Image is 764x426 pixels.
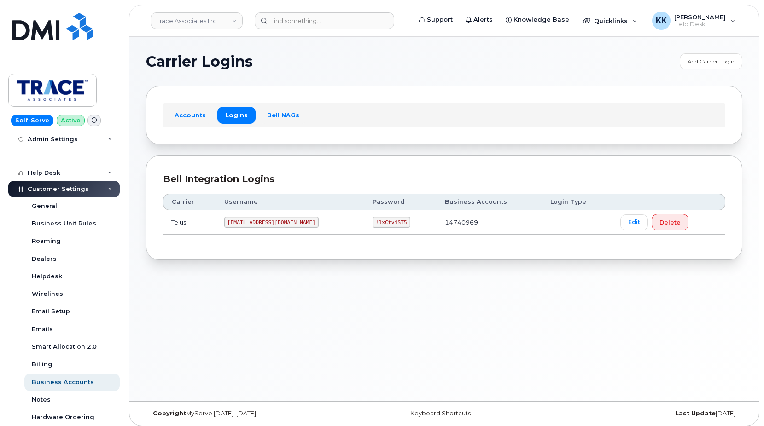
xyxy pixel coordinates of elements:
[437,210,542,235] td: 14740969
[259,107,307,123] a: Bell NAGs
[542,194,612,210] th: Login Type
[620,214,648,230] a: Edit
[153,410,186,417] strong: Copyright
[167,107,214,123] a: Accounts
[146,410,345,417] div: MyServe [DATE]–[DATE]
[163,194,216,210] th: Carrier
[216,194,364,210] th: Username
[163,173,725,186] div: Bell Integration Logins
[659,218,681,227] span: Delete
[224,217,319,228] code: [EMAIL_ADDRESS][DOMAIN_NAME]
[146,55,253,69] span: Carrier Logins
[373,217,410,228] code: !1xCtviST5
[163,210,216,235] td: Telus
[680,53,742,69] a: Add Carrier Login
[652,214,688,230] button: Delete
[437,194,542,210] th: Business Accounts
[364,194,437,210] th: Password
[543,410,742,417] div: [DATE]
[675,410,716,417] strong: Last Update
[217,107,256,123] a: Logins
[410,410,471,417] a: Keyboard Shortcuts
